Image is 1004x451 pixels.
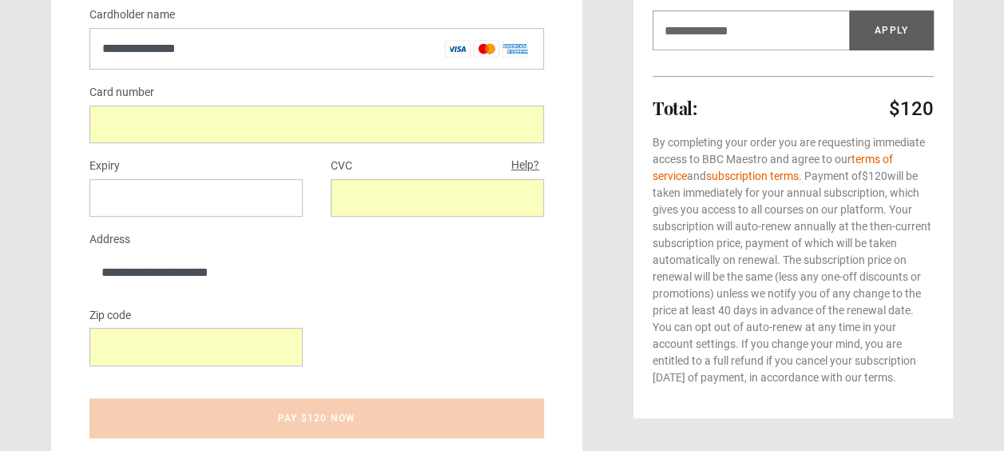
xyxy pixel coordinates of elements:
h2: Total: [653,98,696,118]
iframe: Secure card number input frame [102,117,531,132]
label: Card number [89,83,154,102]
p: $120 [889,96,934,122]
label: Zip code [89,306,131,325]
button: Pay $120 now [89,398,544,438]
iframe: Secure CVC input frame [343,190,531,206]
p: By completing your order you are requesting immediate access to BBC Maestro and agree to our and ... [653,134,934,386]
button: Apply [849,10,934,50]
iframe: Secure postal code input frame [102,339,290,354]
button: Help? [506,155,544,176]
label: CVC [331,157,352,176]
iframe: Secure expiration date input frame [102,190,290,206]
a: subscription terms [706,170,799,182]
span: $120 [862,170,887,182]
label: Cardholder name [89,6,175,25]
label: Address [89,230,130,249]
label: Expiry [89,157,120,176]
